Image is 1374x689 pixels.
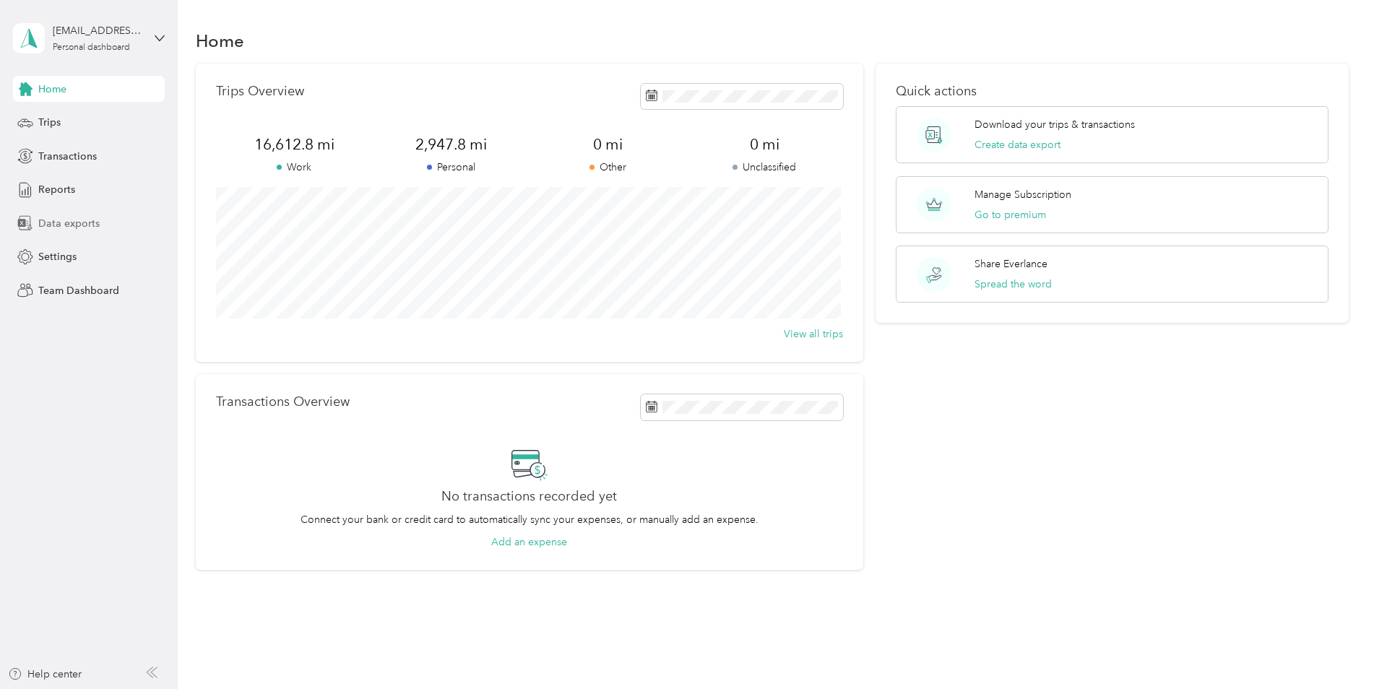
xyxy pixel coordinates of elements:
[38,115,61,130] span: Trips
[53,23,143,38] div: [EMAIL_ADDRESS][DOMAIN_NAME]
[1293,608,1374,689] iframe: Everlance-gr Chat Button Frame
[216,394,350,409] p: Transactions Overview
[38,182,75,197] span: Reports
[216,134,373,155] span: 16,612.8 mi
[196,33,244,48] h1: Home
[975,117,1135,132] p: Download your trips & transactions
[38,82,66,97] span: Home
[373,160,530,175] p: Personal
[216,160,373,175] p: Work
[975,137,1060,152] button: Create data export
[441,489,617,504] h2: No transactions recorded yet
[8,667,82,682] button: Help center
[53,43,130,52] div: Personal dashboard
[975,277,1052,292] button: Spread the word
[686,160,843,175] p: Unclassified
[491,534,567,550] button: Add an expense
[896,84,1328,99] p: Quick actions
[686,134,843,155] span: 0 mi
[784,326,843,342] button: View all trips
[38,249,77,264] span: Settings
[975,256,1047,272] p: Share Everlance
[216,84,304,99] p: Trips Overview
[38,283,119,298] span: Team Dashboard
[301,512,759,527] p: Connect your bank or credit card to automatically sync your expenses, or manually add an expense.
[975,187,1071,202] p: Manage Subscription
[38,216,100,231] span: Data exports
[373,134,530,155] span: 2,947.8 mi
[38,149,97,164] span: Transactions
[530,134,686,155] span: 0 mi
[975,207,1046,222] button: Go to premium
[530,160,686,175] p: Other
